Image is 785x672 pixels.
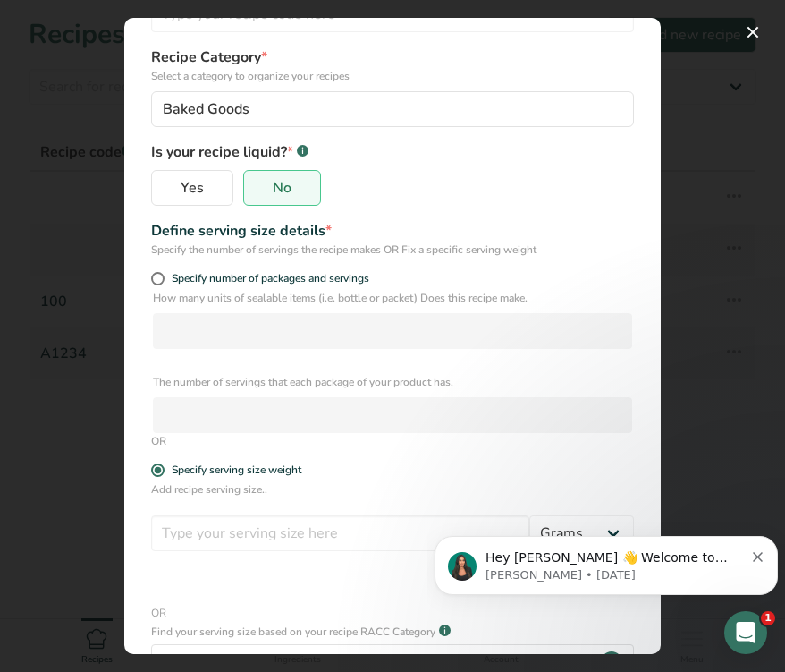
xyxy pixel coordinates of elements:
[724,611,767,654] iframe: Intercom live chat
[181,179,204,197] span: Yes
[761,611,775,625] span: 1
[165,272,369,285] span: Specify number of packages and servings
[151,220,634,242] div: Define serving size details
[151,47,634,84] label: Recipe Category
[151,481,634,508] p: Add recipe serving size..
[151,138,634,163] p: Is your recipe liquid?
[163,98,249,120] span: Baked Goods
[153,374,632,390] p: The number of servings that each package of your product has.
[151,515,529,551] input: Type your serving size here
[151,68,634,84] p: Select a category to organize your recipes
[172,464,301,477] div: Specify serving size weight
[151,91,634,127] button: Baked Goods
[153,290,632,306] p: How many units of sealable items (i.e. bottle or packet) Does this recipe make.
[151,242,634,258] div: Specify the number of servings the recipe makes OR Fix a specific serving weight
[151,433,634,449] div: OR
[273,179,291,197] span: No
[151,591,634,621] span: OR
[427,498,785,624] iframe: Intercom notifications message
[151,624,435,640] p: Find your serving size based on your recipe RACC Category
